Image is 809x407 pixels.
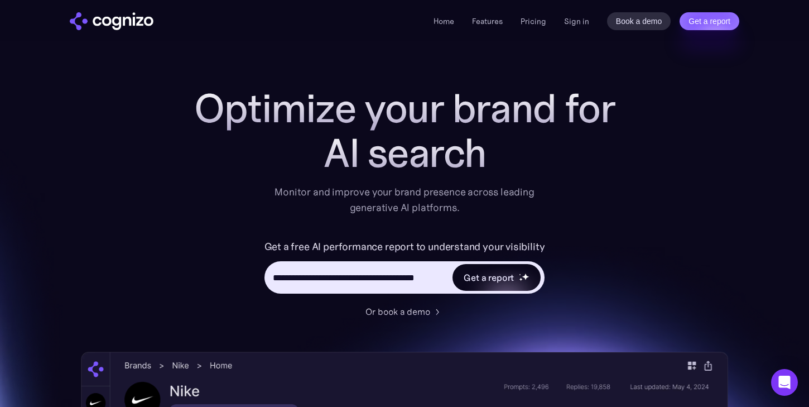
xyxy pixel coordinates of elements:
[264,238,545,256] label: Get a free AI performance report to understand your visibility
[519,277,523,281] img: star
[680,12,739,30] a: Get a report
[181,131,628,175] div: AI search
[70,12,153,30] img: cognizo logo
[771,369,798,396] div: Open Intercom Messenger
[522,273,529,280] img: star
[264,238,545,299] form: Hero URL Input Form
[70,12,153,30] a: home
[472,16,503,26] a: Features
[181,86,628,131] h1: Optimize your brand for
[267,184,542,216] div: Monitor and improve your brand presence across leading generative AI platforms.
[521,16,546,26] a: Pricing
[607,12,671,30] a: Book a demo
[464,271,514,284] div: Get a report
[519,274,521,275] img: star
[365,305,430,318] div: Or book a demo
[564,15,589,28] a: Sign in
[451,263,542,292] a: Get a reportstarstarstar
[365,305,444,318] a: Or book a demo
[434,16,454,26] a: Home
